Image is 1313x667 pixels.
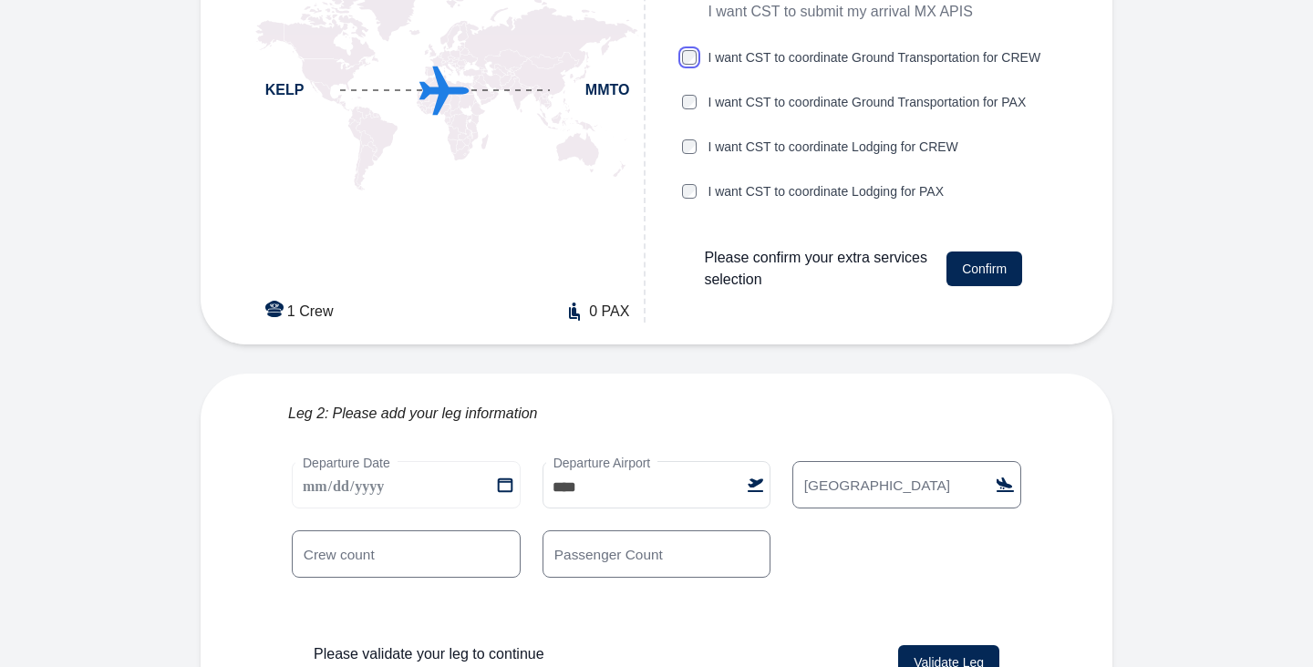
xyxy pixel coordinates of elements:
label: I want CST to coordinate Ground Transportation for CREW [708,48,1040,67]
span: Leg 2: [288,403,328,425]
label: Passenger Count [546,544,671,564]
label: Departure Airport [546,454,658,472]
label: I want CST to coordinate Lodging for CREW [708,138,957,157]
span: 0 PAX [589,301,629,323]
span: Please add your leg information [332,403,537,425]
label: Departure Date [295,454,398,472]
span: KELP [265,79,305,101]
label: I want CST to coordinate Ground Transportation for PAX [708,93,1026,112]
span: Please confirm your extra services selection [704,247,932,291]
span: MMTO [585,79,630,101]
label: I want CST to coordinate Lodging for PAX [708,182,944,201]
label: Crew count [295,544,382,564]
label: [GEOGRAPHIC_DATA] [796,475,958,495]
button: Confirm [946,251,1022,286]
p: Please validate your leg to continue [314,643,544,665]
span: 1 Crew [287,301,334,323]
